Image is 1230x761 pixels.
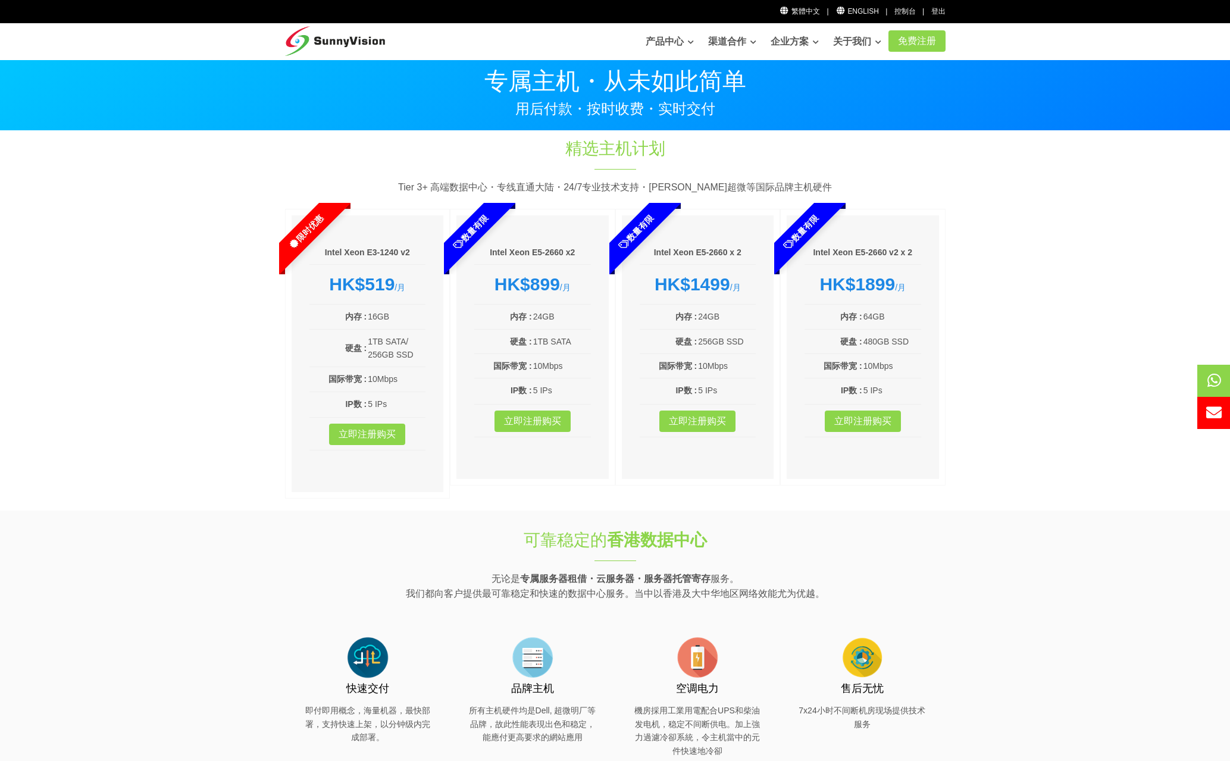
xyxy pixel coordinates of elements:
[509,634,556,681] img: flat-server-alt.png
[646,30,694,54] a: 产品中心
[675,337,697,346] b: 硬盘 :
[367,309,425,324] td: 16GB
[697,383,756,397] td: 5 IPs
[674,634,721,681] img: flat-battery.png
[474,247,591,259] h6: Intel Xeon E5-2660 x2
[417,137,813,160] h1: 精选主机计划
[474,274,591,295] div: /月
[633,681,762,696] h3: 空调电力
[328,374,367,384] b: 国际带宽 :
[819,274,895,294] strong: HK$1899
[309,274,426,295] div: /月
[805,247,921,259] h6: Intel Xeon E5-2660 v2 x 2
[510,337,532,346] b: 硬盘 :
[675,312,697,321] b: 内存 :
[697,359,756,373] td: 10Mbps
[533,334,591,349] td: 1TB SATA
[835,7,879,15] a: English
[309,247,426,259] h6: Intel Xeon E3-1240 v2
[840,312,862,321] b: 内存 :
[285,69,946,93] p: 专属主机・从未如此简单
[659,411,736,432] a: 立即注册购买
[421,182,521,282] span: 数量有限
[255,182,355,282] span: 限时优惠
[659,361,697,371] b: 国际带宽 :
[931,7,946,15] a: 登出
[922,6,924,17] li: |
[675,386,697,395] b: IP数 :
[494,411,571,432] a: 立即注册购买
[780,7,821,15] a: 繁體中文
[824,361,862,371] b: 国际带宽 :
[586,182,686,282] span: 数量有限
[797,704,927,731] p: 7x24小时不间断机房现场提供技术服务
[468,681,597,696] h3: 品牌主机
[655,274,730,294] strong: HK$1499
[863,309,921,324] td: 64GB
[805,274,921,295] div: /月
[533,359,591,373] td: 10Mbps
[863,334,921,349] td: 480GB SSD
[533,309,591,324] td: 24GB
[285,571,946,602] p: 无论是 服务。 我们都向客户提供最可靠稳定和快速的数据中心服务。当中以香港及大中华地区网络效能尤为优越。
[533,383,591,397] td: 5 IPs
[329,274,395,294] strong: HK$519
[863,359,921,373] td: 10Mbps
[841,386,862,395] b: IP数 :
[510,312,532,321] b: 内存 :
[367,397,425,411] td: 5 IPs
[771,30,819,54] a: 企业方案
[329,424,405,445] a: 立即注册购买
[894,6,916,17] div: 控制台
[697,309,756,324] td: 24GB
[838,634,886,681] img: flat-cog-cycle.png
[840,337,862,346] b: 硬盘 :
[751,182,851,282] span: 数量有限
[468,704,597,744] p: 所有主机硬件均是Dell, 超微明厂等品牌，故此性能表現出色和稳定，能應付更高要求的網站應用
[885,6,887,17] li: |
[833,30,881,54] a: 关于我们
[303,704,433,744] p: 即付即用概念，海量机器，最快部署，支持快速上架，以分钟级内完成部署。
[493,361,532,371] b: 国际带宽 :
[888,30,946,52] a: 免费注册
[863,383,921,397] td: 5 IPs
[285,102,946,116] p: 用后付款・按时收费・实时交付
[697,334,756,349] td: 256GB SSD
[367,334,425,362] td: 1TB SATA/ 256GB SSD
[827,6,828,17] li: |
[367,372,425,386] td: 10Mbps
[345,399,367,409] b: IP数 :
[825,411,901,432] a: 立即注册购买
[708,30,756,54] a: 渠道合作
[607,531,707,549] strong: 香港数据中心
[640,247,756,259] h6: Intel Xeon E5-2660 x 2
[494,274,560,294] strong: HK$899
[345,312,367,321] b: 内存 :
[344,634,392,681] img: flat-cloud-in-out.png
[640,274,756,295] div: /月
[511,386,532,395] b: IP数 :
[417,528,813,552] h1: 可靠稳定的
[345,343,367,353] b: 硬盘 :
[633,704,762,757] p: 機房採用工業用電配合UPS和柴油发电机，稳定不间断供电。加上強力過濾冷卻系統，令主机當中的元件快速地冷卻
[285,180,946,195] p: Tier 3+ 高端数据中心・专线直通大陆・24/7专业技术支持・[PERSON_NAME]超微等国际品牌主机硬件
[303,681,433,696] h3: 快速交付
[797,681,927,696] h3: 售后无忧
[520,574,711,584] strong: 专属服务器租借・云服务器・服务器托管寄存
